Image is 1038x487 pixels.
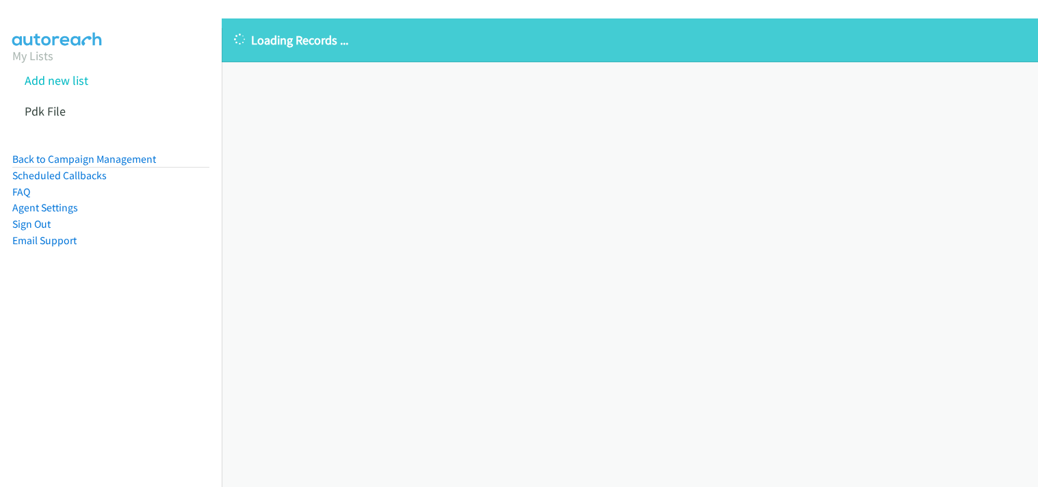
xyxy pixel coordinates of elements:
[25,73,88,88] a: Add new list
[25,103,66,119] a: Pdk File
[12,153,156,166] a: Back to Campaign Management
[12,185,30,198] a: FAQ
[234,31,1026,49] p: Loading Records ...
[12,218,51,231] a: Sign Out
[12,48,53,64] a: My Lists
[12,169,107,182] a: Scheduled Callbacks
[12,201,78,214] a: Agent Settings
[12,234,77,247] a: Email Support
